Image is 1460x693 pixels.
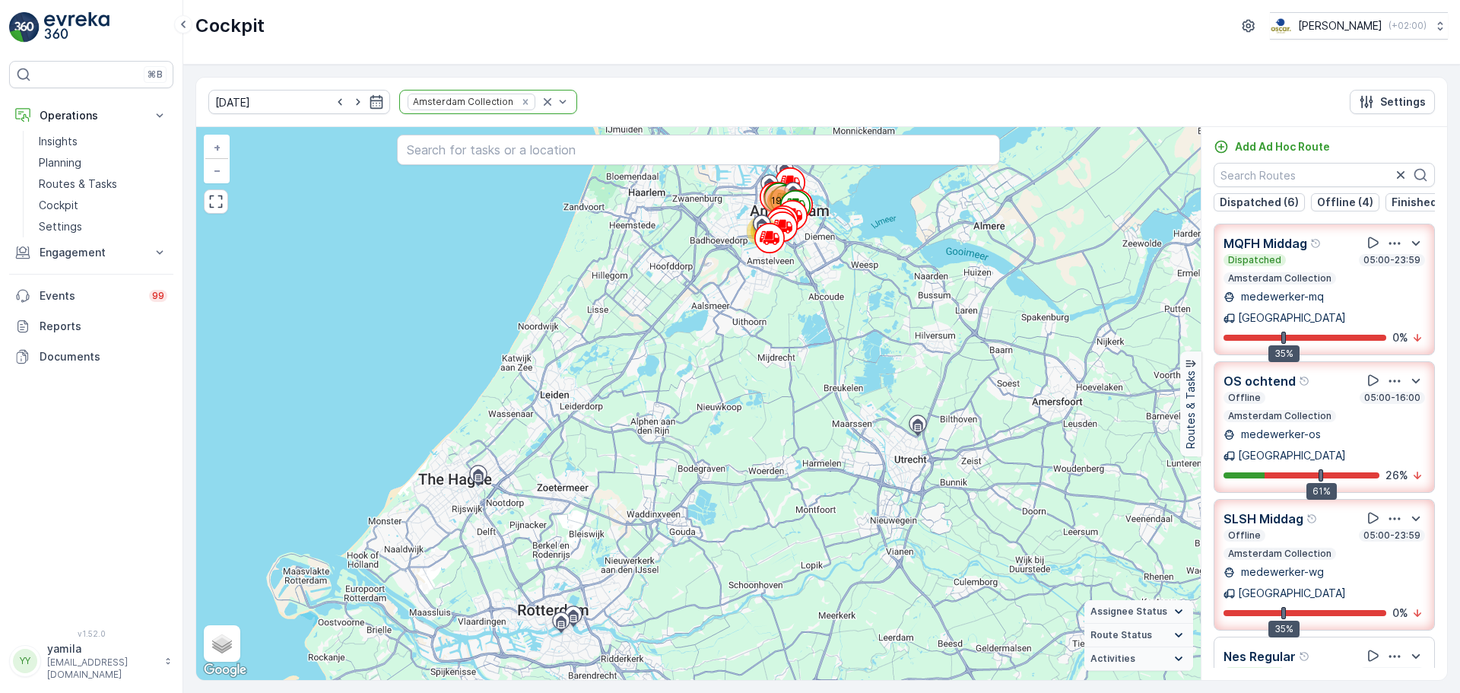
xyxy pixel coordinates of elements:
img: logo [9,12,40,43]
p: Routes & Tasks [1183,370,1198,449]
p: ( +02:00 ) [1389,20,1427,32]
summary: Activities [1084,647,1193,671]
span: Activities [1090,653,1135,665]
p: Routes & Tasks [39,176,117,192]
p: 0 % [1392,330,1408,345]
p: Cockpit [195,14,265,38]
p: Nes Regular [1224,647,1296,666]
p: Settings [1380,94,1426,110]
a: Cockpit [33,195,173,216]
p: Finished (2) [1392,195,1454,210]
a: Settings [33,216,173,237]
span: Assignee Status [1090,606,1167,618]
div: 78 [747,216,777,246]
p: [PERSON_NAME] [1298,18,1382,33]
a: Documents [9,342,173,372]
p: yamila [47,641,157,656]
p: medewerker-mq [1238,289,1324,304]
img: basis-logo_rgb2x.png [1270,17,1292,34]
span: 197 [771,195,787,206]
p: 0 % [1392,606,1408,621]
span: + [214,141,221,154]
p: Dispatched [1227,667,1283,679]
p: Cockpit [39,198,78,213]
input: Search for tasks or a location [397,135,1000,165]
input: dd/mm/yyyy [208,90,390,114]
p: [GEOGRAPHIC_DATA] [1238,448,1346,463]
p: Amsterdam Collection [1227,410,1333,422]
div: Remove Amsterdam Collection [517,96,534,108]
span: Route Status [1090,629,1152,641]
p: [EMAIL_ADDRESS][DOMAIN_NAME] [47,656,157,681]
p: ⌘B [148,68,163,81]
p: 99 [152,290,164,302]
p: Dispatched (6) [1220,195,1299,210]
img: logo_light-DOdMpM7g.png [44,12,109,43]
p: Engagement [40,245,143,260]
button: Operations [9,100,173,131]
img: Google [200,660,250,680]
button: Settings [1350,90,1435,114]
p: [GEOGRAPHIC_DATA] [1238,586,1346,601]
p: Planning [39,155,81,170]
p: Reports [40,319,167,334]
p: 05:00-23:59 [1362,529,1422,542]
summary: Route Status [1084,624,1193,647]
div: 197 [763,186,794,216]
a: Zoom In [205,136,228,159]
p: Operations [40,108,143,123]
a: Insights [33,131,173,152]
p: OS ochtend [1224,372,1296,390]
p: Add Ad Hoc Route [1235,139,1330,154]
div: 61% [1306,483,1337,500]
p: Dispatched [1227,254,1283,266]
p: [GEOGRAPHIC_DATA] [1238,310,1346,326]
div: Help Tooltip Icon [1299,375,1311,387]
p: 00:00-23:59 [1362,667,1422,679]
p: Events [40,288,140,304]
div: 35% [1268,621,1300,637]
p: 26 % [1385,468,1408,483]
a: Reports [9,311,173,342]
span: v 1.52.0 [9,629,173,638]
a: Open this area in Google Maps (opens a new window) [200,660,250,680]
p: Offline (4) [1317,195,1373,210]
button: Offline (4) [1311,193,1379,211]
a: Zoom Out [205,159,228,182]
a: Events99 [9,281,173,311]
a: Routes & Tasks [33,173,173,195]
button: Engagement [9,237,173,268]
p: Amsterdam Collection [1227,548,1333,560]
div: Help Tooltip Icon [1306,513,1319,525]
p: Offline [1227,392,1262,404]
span: − [214,164,221,176]
button: Dispatched (6) [1214,193,1305,211]
a: Layers [205,627,239,660]
button: Finished (2) [1385,193,1460,211]
div: YY [13,649,37,673]
div: Amsterdam Collection [408,94,516,109]
p: SLSH Middag [1224,510,1303,528]
a: Add Ad Hoc Route [1214,139,1330,154]
p: Documents [40,349,167,364]
input: Search Routes [1214,163,1435,187]
summary: Assignee Status [1084,600,1193,624]
p: MQFH Middag [1224,234,1307,253]
div: Help Tooltip Icon [1310,237,1322,250]
div: 35% [1268,345,1300,362]
p: Settings [39,219,82,234]
p: Insights [39,134,78,149]
p: 05:00-23:59 [1362,254,1422,266]
p: 05:00-16:00 [1363,392,1422,404]
button: [PERSON_NAME](+02:00) [1270,12,1448,40]
div: Help Tooltip Icon [1299,650,1311,663]
p: medewerker-os [1238,427,1321,442]
button: YYyamila[EMAIL_ADDRESS][DOMAIN_NAME] [9,641,173,681]
p: Amsterdam Collection [1227,272,1333,285]
p: Offline [1227,529,1262,542]
p: medewerker-wg [1238,564,1324,580]
a: Planning [33,152,173,173]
